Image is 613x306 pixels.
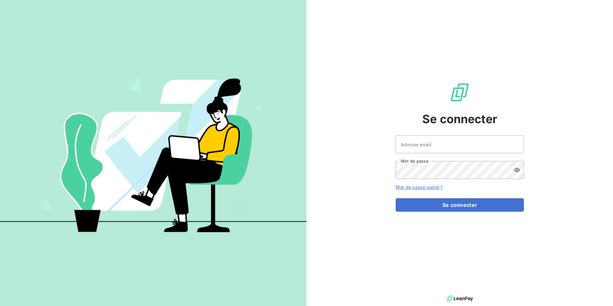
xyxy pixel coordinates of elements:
[396,135,524,153] input: placeholder
[396,198,524,212] button: Se connecter
[422,110,497,128] span: Se connecter
[396,184,443,190] a: Mot de passe oublié ?
[447,294,473,303] img: logo
[449,82,470,103] img: Logo LeanPay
